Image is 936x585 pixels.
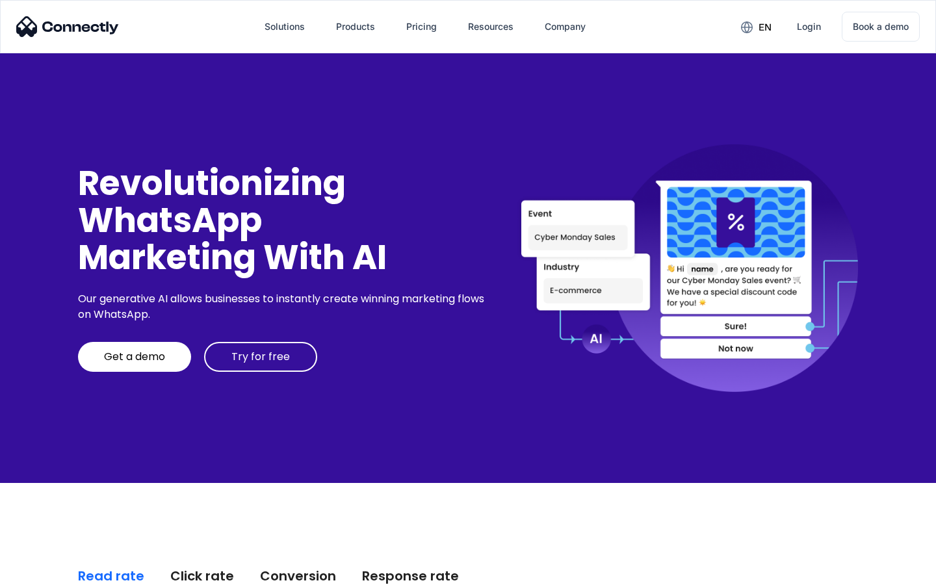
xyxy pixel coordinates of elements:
div: Solutions [254,11,315,42]
div: Company [534,11,596,42]
div: Company [545,18,586,36]
div: Products [326,11,385,42]
aside: Language selected: English [13,562,78,580]
div: Pricing [406,18,437,36]
img: Connectly Logo [16,16,119,37]
div: Resources [468,18,513,36]
div: en [759,18,772,36]
div: Conversion [260,567,336,585]
div: Login [797,18,821,36]
div: Our generative AI allows businesses to instantly create winning marketing flows on WhatsApp. [78,291,489,322]
ul: Language list [26,562,78,580]
div: Read rate [78,567,144,585]
a: Pricing [396,11,447,42]
div: Revolutionizing WhatsApp Marketing With AI [78,164,489,276]
div: Response rate [362,567,459,585]
div: Get a demo [104,350,165,363]
div: Resources [458,11,524,42]
div: Click rate [170,567,234,585]
a: Login [786,11,831,42]
div: en [731,17,781,36]
div: Products [336,18,375,36]
div: Try for free [231,350,290,363]
a: Try for free [204,342,317,372]
div: Solutions [265,18,305,36]
a: Get a demo [78,342,191,372]
a: Book a demo [842,12,920,42]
